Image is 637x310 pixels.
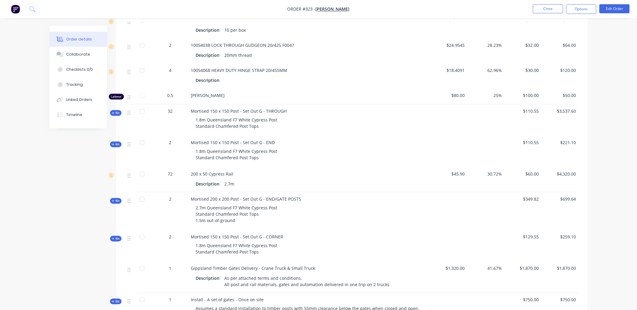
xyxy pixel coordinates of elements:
[169,265,172,271] span: 1
[433,67,465,73] span: $18.4091
[433,171,465,177] span: $45.90
[167,92,174,98] span: 0.5
[507,42,539,48] span: $32.00
[507,234,539,240] span: $129.55
[191,297,264,302] span: Install - A set of gates - Once on site
[110,141,122,147] div: Kit
[50,77,107,92] button: Tracking
[169,196,172,202] span: 2
[110,198,122,204] div: Kit
[222,51,255,60] div: 20mm thread
[600,4,630,13] button: Edit Order
[544,171,576,177] span: $4,320.00
[196,274,222,283] div: Description
[191,108,287,114] span: Mortised 150 x 150 Post - Set Out G - THROUGH
[66,82,83,87] div: Tracking
[470,42,502,48] span: 28.23%
[507,296,539,303] span: $750.00
[507,171,539,177] span: $60.00
[196,76,222,85] div: Description
[50,32,107,47] button: Order details
[507,196,539,202] span: $349.82
[191,67,288,73] span: 10054068 HEAVY DUTY HINGE STRAP 20/455MM
[191,171,234,177] span: 200 x 50 Cypress Rail
[433,42,465,48] span: $24.9545
[533,4,563,13] button: Close
[316,6,350,12] a: [PERSON_NAME]
[196,117,278,129] span: 1.8m Queensland F7 White Cypress Post Standard Chamfered Post Tops
[507,265,539,271] span: $1,870.00
[110,110,122,116] div: Kit
[50,92,107,107] button: Linked Orders
[544,265,576,271] span: $1,870.00
[196,148,278,160] span: 1.8m Queensland F7 White Cypress Post Standard Chamfered Post Tops
[196,26,222,34] div: Description
[109,94,124,99] div: Labour
[191,92,225,98] span: [PERSON_NAME]
[544,296,576,303] span: $750.00
[112,199,120,203] span: Kit
[50,47,107,62] button: Collaborate
[66,97,92,102] div: Linked Orders
[110,299,122,304] div: Kit
[191,42,294,48] span: 10054038 LOCK THROUGH GUDGEON 20/425 F0047
[169,296,172,303] span: 1
[66,37,92,42] div: Order details
[544,196,576,202] span: $699.64
[110,236,122,241] div: Kit
[222,274,392,289] div: As per attached terms and conditions. All post and rail materials, gates and automation delivered...
[191,234,284,240] span: Mortised 150 x 150 Post - Set Out G - CORNER
[470,171,502,177] span: 30.72%
[507,67,539,73] span: $30.00
[168,108,173,114] span: 32
[169,139,172,146] span: 2
[544,67,576,73] span: $120.00
[544,108,576,114] span: $3,537.60
[168,171,173,177] span: 72
[169,67,172,73] span: 4
[544,92,576,98] span: $50.00
[191,196,301,202] span: Mortised 200 x 200 Post - Set Out G - END/GATE POSTS
[507,92,539,98] span: $100.00
[470,265,502,271] span: 41.67%
[470,67,502,73] span: 62.96%
[507,139,539,146] span: $110.55
[112,236,120,241] span: Kit
[196,179,222,188] div: Description
[169,42,172,48] span: 2
[507,108,539,114] span: $110.55
[433,92,465,98] span: $80.00
[196,51,222,60] div: Description
[191,140,275,145] span: Mortised 150 x 150 Post - Set Out G - END
[470,92,502,98] span: 25%
[50,107,107,122] button: Timeline
[66,52,90,57] div: Collaborate
[222,179,237,188] div: 2.7m
[112,142,120,147] span: Kit
[66,67,93,72] div: Checklists 0/0
[196,243,278,255] span: 1.8m Queensland F7 White Cypress Post Standard Chamfered Post Tops
[191,265,315,271] span: Gippsland Timber Gates Delivery - Crane Truck & Small Truck
[169,234,172,240] span: 2
[112,299,120,304] span: Kit
[196,205,278,223] span: 2.7m Queensland F7 White Cypress Post Standard Chamfered Post Tops 1.5m out-of-ground
[11,5,20,14] img: Factory
[566,4,596,14] button: Options
[66,112,82,118] div: Timeline
[544,42,576,48] span: $64.00
[433,265,465,271] span: $1,320.00
[222,26,249,34] div: 10 per box
[288,6,316,12] span: Order #323 -
[112,111,120,115] span: Kit
[544,139,576,146] span: $221.10
[544,234,576,240] span: $259.10
[50,62,107,77] button: Checklists 0/0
